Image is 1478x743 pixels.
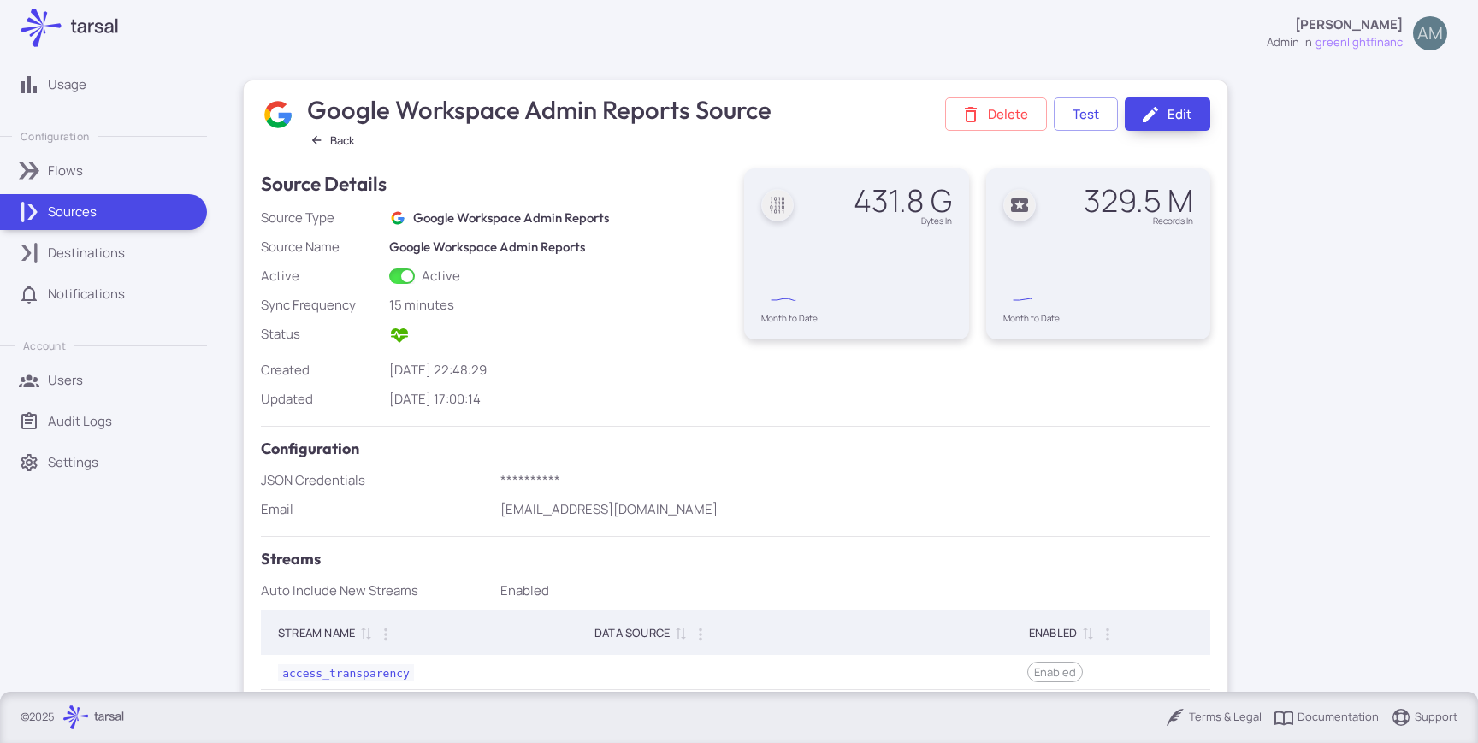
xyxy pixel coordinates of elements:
[1029,622,1077,643] div: enabled
[48,75,86,94] p: Usage
[1417,25,1443,42] span: AM
[261,547,1210,571] h5: Streams
[261,238,382,257] div: Source Name
[48,371,83,390] p: Users
[1391,707,1457,728] a: Support
[262,98,294,131] img: Google Workspace Admin Reports
[261,581,494,600] div: Auto Include New Streams
[48,162,83,180] p: Flows
[500,500,1211,519] p: [EMAIL_ADDRESS][DOMAIN_NAME]
[261,168,387,199] h4: Source Details
[945,97,1047,131] button: Delete
[48,412,112,431] p: Audit Logs
[278,663,414,680] a: access_transparency
[21,709,55,726] p: © 2025
[389,390,727,409] div: [DATE] 17:00:14
[1315,34,1403,51] span: greenlightfinanc
[1165,707,1262,728] a: Terms & Legal
[1003,233,1193,314] svg: Interactive chart
[307,95,775,125] h3: Google Workspace Admin Reports Source
[23,339,65,353] p: Account
[389,238,727,257] h6: Google Workspace Admin Reports
[687,621,714,648] button: Column Actions
[761,233,951,314] svg: Interactive chart
[48,203,97,221] p: Sources
[48,453,98,472] p: Settings
[48,285,125,304] p: Notifications
[1077,625,1097,640] span: Sort by enabled descending
[261,437,1210,461] h5: Configuration
[1256,9,1457,58] button: [PERSON_NAME]adminingreenlightfinancAM
[261,500,494,519] div: Email
[261,471,494,490] div: JSON Credentials
[278,664,414,681] code: access_transparency
[1054,97,1118,131] button: Test
[761,314,952,322] div: Month to Date
[261,296,382,315] div: Sync Frequency
[278,622,355,643] div: Stream Name
[48,244,125,262] p: Destinations
[355,625,375,640] span: Sort by Stream Name ascending
[389,332,410,350] span: Active
[21,129,89,144] p: Configuration
[304,129,363,151] button: Back
[1003,314,1194,322] div: Month to Date
[594,622,670,643] div: Data Source
[1125,97,1210,131] a: Edit
[413,209,609,227] h6: Google Workspace Admin Reports
[261,361,382,380] div: Created
[1094,621,1121,648] button: Column Actions
[261,267,382,286] div: Active
[389,296,727,315] div: 15 minutes
[390,210,405,226] img: Google Workspace Admin Reports
[389,361,727,380] div: [DATE] 22:48:29
[1267,34,1299,51] div: admin
[500,581,1211,600] div: Enabled
[854,186,952,216] div: 431.8 G
[1003,233,1194,314] div: Chart. Highcharts interactive chart.
[261,390,382,409] div: Updated
[1303,34,1312,51] span: in
[1028,663,1082,681] span: Enabled
[761,233,952,314] div: Chart. Highcharts interactive chart.
[1084,186,1193,216] div: 329.5 M
[372,621,399,648] button: Column Actions
[670,625,690,640] span: Sort by Data Source ascending
[422,267,460,286] span: Active
[1274,707,1379,728] a: Documentation
[261,325,382,344] div: Status
[261,209,382,227] div: Source Type
[1295,15,1403,34] p: [PERSON_NAME]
